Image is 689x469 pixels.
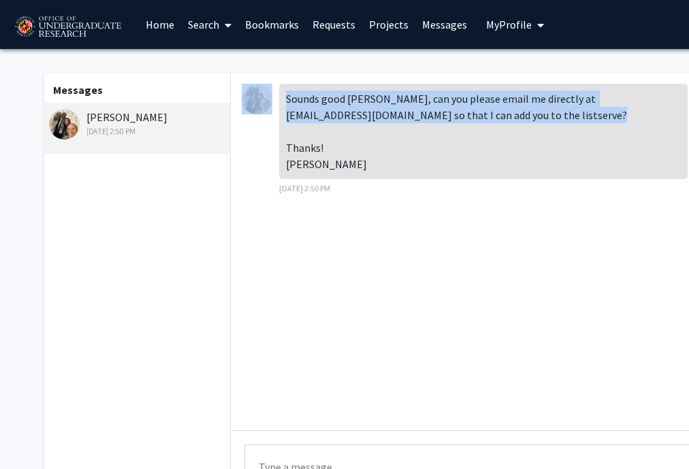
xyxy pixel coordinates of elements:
[139,1,181,48] a: Home
[181,1,238,48] a: Search
[49,109,80,140] img: Heather Wipfli
[486,18,532,31] span: My Profile
[10,10,125,44] img: University of Maryland Logo
[49,109,227,138] div: [PERSON_NAME]
[279,84,688,179] div: Sounds good [PERSON_NAME], can you please email me directly at [EMAIL_ADDRESS][DOMAIN_NAME] so th...
[242,84,272,114] img: Heather Wipfli
[279,183,330,193] span: [DATE] 2:50 PM
[306,1,362,48] a: Requests
[362,1,415,48] a: Projects
[10,408,58,459] iframe: Chat
[238,1,306,48] a: Bookmarks
[53,83,103,97] b: Messages
[415,1,474,48] a: Messages
[49,125,227,138] div: [DATE] 2:50 PM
